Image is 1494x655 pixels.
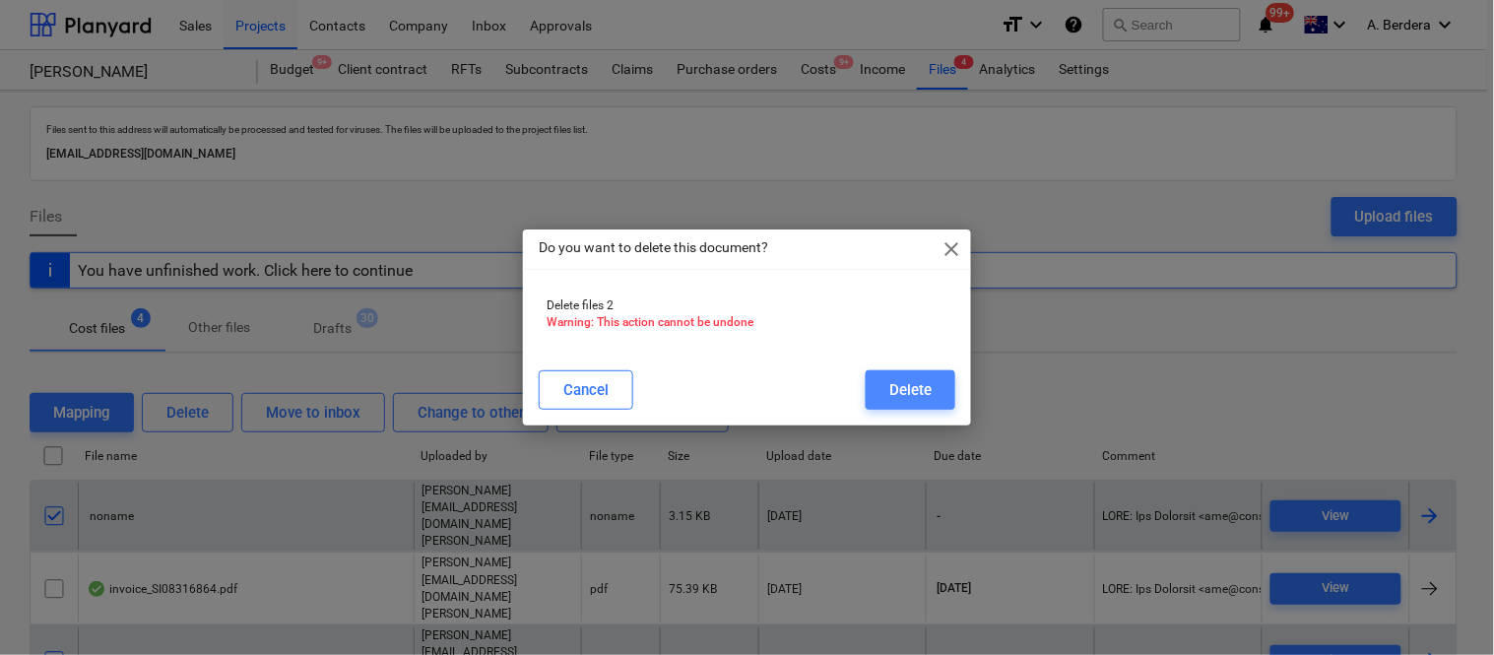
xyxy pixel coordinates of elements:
[539,370,633,410] button: Cancel
[539,237,768,258] p: Do you want to delete this document?
[940,237,963,261] span: close
[889,377,932,403] div: Delete
[547,297,947,314] p: Delete files 2
[547,314,947,331] p: Warning: This action cannot be undone
[563,377,609,403] div: Cancel
[866,370,955,410] button: Delete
